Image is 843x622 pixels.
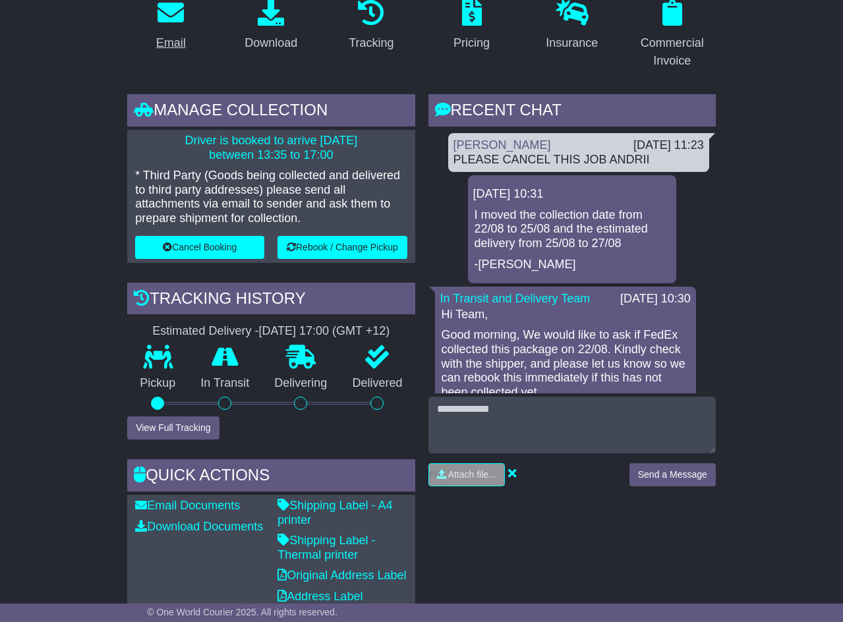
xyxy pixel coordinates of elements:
div: Download [245,34,297,52]
a: Shipping Label - Thermal printer [277,534,375,561]
button: View Full Tracking [127,416,219,439]
div: Commercial Invoice [637,34,707,70]
a: [PERSON_NAME] [453,138,551,152]
div: Insurance [546,34,598,52]
p: I moved the collection date from 22/08 to 25/08 and the estimated delivery from 25/08 to 27/08 [475,208,670,251]
div: RECENT CHAT [428,94,716,130]
div: Tracking history [127,283,415,318]
p: In Transit [188,376,262,391]
div: [DATE] 17:00 (GMT +12) [258,324,390,339]
a: Address Label [277,590,363,603]
div: Email [156,34,186,52]
p: Good morning, We would like to ask if FedEx collected this package on 22/08. Kindly check with th... [442,328,689,399]
button: Cancel Booking [135,236,264,259]
p: -[PERSON_NAME] [475,258,670,272]
div: Pricing [453,34,490,52]
button: Send a Message [629,463,716,486]
a: Original Address Label [277,569,406,582]
div: [DATE] 10:31 [473,187,671,202]
div: [DATE] 10:30 [620,292,691,306]
div: Quick Actions [127,459,415,495]
div: [DATE] 11:23 [633,138,704,153]
button: Rebook / Change Pickup [277,236,407,259]
span: © One World Courier 2025. All rights reserved. [147,607,337,617]
p: Pickup [127,376,188,391]
div: PLEASE CANCEL THIS JOB ANDRII [453,153,704,167]
a: Download Documents [135,520,263,533]
div: Tracking [349,34,393,52]
p: Driver is booked to arrive [DATE] between 13:35 to 17:00 [135,134,407,162]
p: Delivering [262,376,339,391]
a: Shipping Label - A4 printer [277,499,392,526]
a: Email Documents [135,499,240,512]
p: Delivered [339,376,415,391]
p: * Third Party (Goods being collected and delivered to third party addresses) please send all atta... [135,169,407,225]
p: Hi Team, [442,308,689,322]
div: Estimated Delivery - [127,324,415,339]
a: In Transit and Delivery Team [440,292,591,305]
div: Manage collection [127,94,415,130]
